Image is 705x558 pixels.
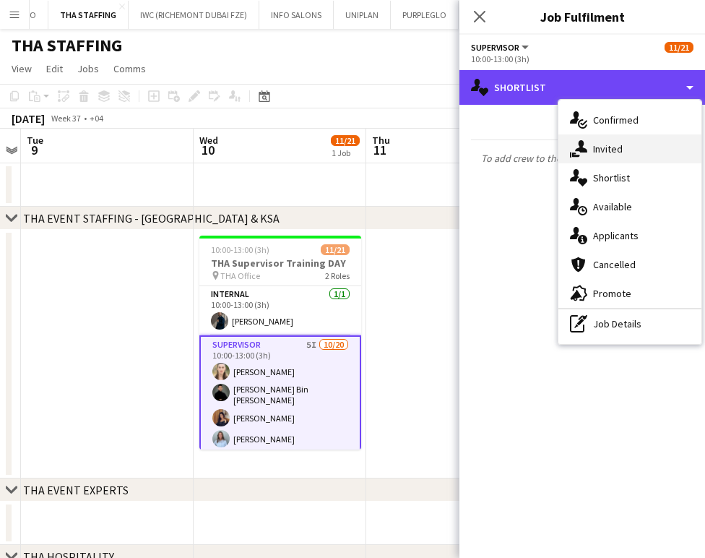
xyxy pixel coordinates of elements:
[459,1,615,29] button: VAN CLEEF (RICHEMONT DUBAI FZE)
[558,134,701,163] div: Invited
[27,134,43,147] span: Tue
[471,42,519,53] span: Supervisor
[558,309,701,338] div: Job Details
[12,35,122,56] h1: THA STAFFING
[25,142,43,158] span: 9
[331,135,360,146] span: 11/21
[199,236,361,450] app-job-card: 10:00-13:00 (3h)11/21THA Supervisor Training DAY THA Office2 RolesInternal1/110:00-13:00 (3h)[PER...
[12,111,45,126] div: [DATE]
[558,106,701,134] div: Confirmed
[90,113,103,124] div: +04
[558,163,701,192] div: Shortlist
[558,279,701,308] div: Promote
[113,62,146,75] span: Comms
[46,62,63,75] span: Edit
[40,59,69,78] a: Edit
[558,192,701,221] div: Available
[332,147,359,158] div: 1 Job
[199,134,218,147] span: Wed
[665,42,693,53] span: 11/21
[558,250,701,279] div: Cancelled
[471,42,531,53] button: Supervisor
[72,59,105,78] a: Jobs
[199,257,361,270] h3: THA Supervisor Training DAY
[558,221,701,250] div: Applicants
[48,1,129,29] button: THA STAFFING
[23,211,280,226] div: THA EVENT STAFFING - [GEOGRAPHIC_DATA] & KSA
[334,1,391,29] button: UNIPLAN
[108,59,152,78] a: Comms
[199,286,361,335] app-card-role: Internal1/110:00-13:00 (3h)[PERSON_NAME]
[459,146,705,171] p: To add crew to the shortlist, click on heart icon.
[459,7,705,26] h3: Job Fulfilment
[12,62,32,75] span: View
[370,142,390,158] span: 11
[6,59,38,78] a: View
[77,62,99,75] span: Jobs
[48,113,84,124] span: Week 37
[129,1,259,29] button: IWC (RICHEMONT DUBAI FZE)
[23,483,129,497] div: THA EVENT EXPERTS
[459,70,705,105] div: Shortlist
[325,270,350,281] span: 2 Roles
[220,270,260,281] span: THA Office
[321,244,350,255] span: 11/21
[391,1,459,29] button: PURPLEGLO
[372,134,390,147] span: Thu
[211,244,269,255] span: 10:00-13:00 (3h)
[471,53,693,64] div: 10:00-13:00 (3h)
[197,142,218,158] span: 10
[259,1,334,29] button: INFO SALONS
